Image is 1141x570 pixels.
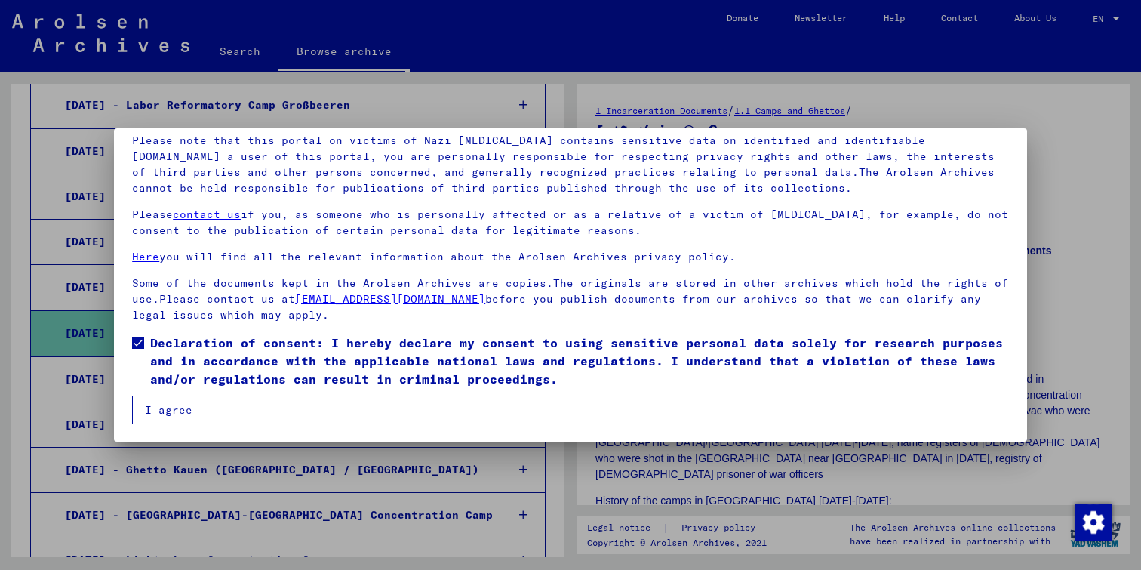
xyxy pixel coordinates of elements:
[132,276,1009,323] p: Some of the documents kept in the Arolsen Archives are copies.The originals are stored in other a...
[150,334,1009,388] span: Declaration of consent: I hereby declare my consent to using sensitive personal data solely for r...
[295,292,485,306] a: [EMAIL_ADDRESS][DOMAIN_NAME]
[1075,504,1111,540] div: Change consent
[132,249,1009,265] p: you will find all the relevant information about the Arolsen Archives privacy policy.
[132,207,1009,239] p: Please if you, as someone who is personally affected or as a relative of a victim of [MEDICAL_DAT...
[1075,504,1112,541] img: Change consent
[173,208,241,221] a: contact us
[132,396,205,424] button: I agree
[132,133,1009,196] p: Please note that this portal on victims of Nazi [MEDICAL_DATA] contains sensitive data on identif...
[132,250,159,263] a: Here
